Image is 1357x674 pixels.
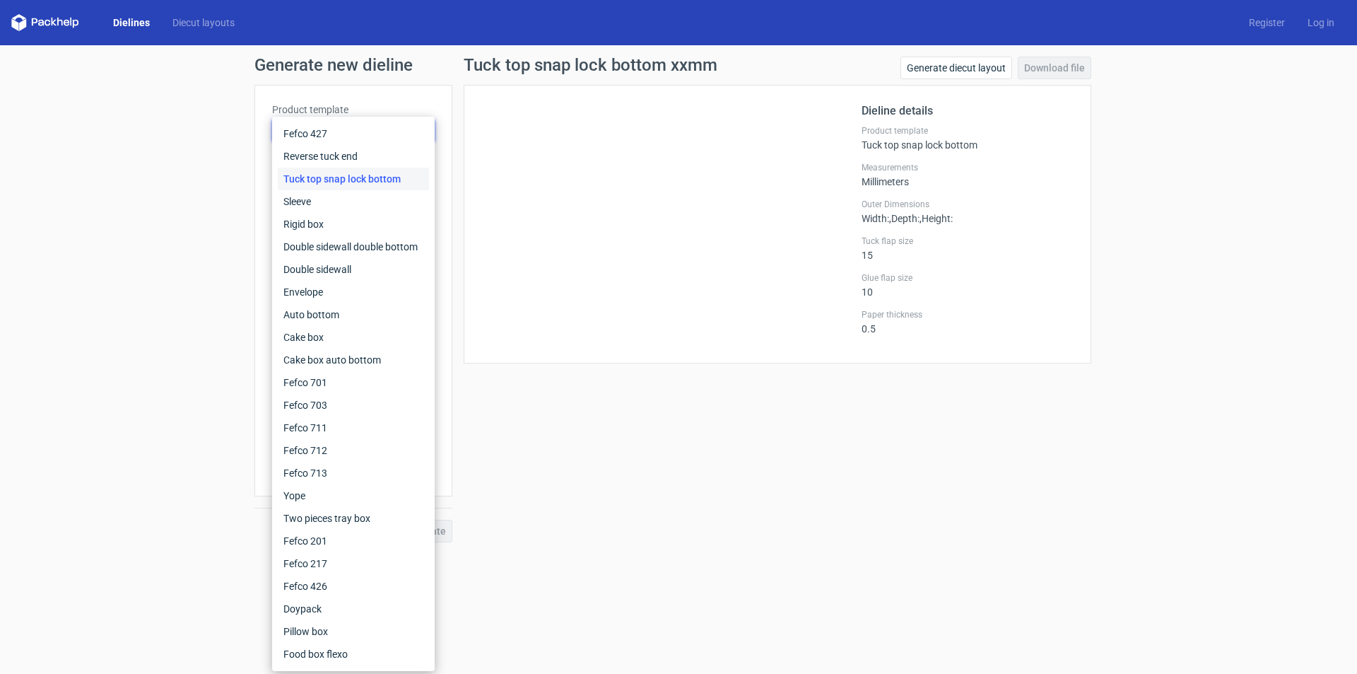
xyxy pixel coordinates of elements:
[278,598,429,620] div: Doypack
[862,272,1074,298] div: 10
[278,643,429,666] div: Food box flexo
[278,168,429,190] div: Tuck top snap lock bottom
[278,236,429,258] div: Double sidewall double bottom
[278,417,429,439] div: Fefco 711
[278,620,429,643] div: Pillow box
[278,575,429,598] div: Fefco 426
[278,326,429,349] div: Cake box
[889,213,920,224] span: , Depth :
[920,213,953,224] span: , Height :
[862,236,1074,247] label: Tuck flap size
[862,272,1074,284] label: Glue flap size
[278,349,429,371] div: Cake box auto bottom
[102,16,161,30] a: Dielines
[862,162,1074,187] div: Millimeters
[278,122,429,145] div: Fefco 427
[900,57,1012,79] a: Generate diecut layout
[278,281,429,303] div: Envelope
[161,16,246,30] a: Diecut layouts
[272,103,435,117] label: Product template
[862,236,1074,261] div: 15
[862,162,1074,173] label: Measurements
[278,213,429,236] div: Rigid box
[278,507,429,530] div: Two pieces tray box
[254,57,1103,74] h1: Generate new dieline
[278,190,429,213] div: Sleeve
[862,125,1074,136] label: Product template
[278,371,429,394] div: Fefco 701
[464,57,717,74] h1: Tuck top snap lock bottom xxmm
[1238,16,1296,30] a: Register
[278,552,429,575] div: Fefco 217
[1296,16,1346,30] a: Log in
[862,103,1074,120] h2: Dieline details
[862,199,1074,210] label: Outer Dimensions
[278,394,429,417] div: Fefco 703
[278,462,429,484] div: Fefco 713
[278,145,429,168] div: Reverse tuck end
[278,530,429,552] div: Fefco 201
[278,439,429,462] div: Fefco 712
[862,309,1074,335] div: 0.5
[862,213,889,224] span: Width :
[278,303,429,326] div: Auto bottom
[278,258,429,281] div: Double sidewall
[862,125,1074,151] div: Tuck top snap lock bottom
[862,309,1074,320] label: Paper thickness
[278,484,429,507] div: Yope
